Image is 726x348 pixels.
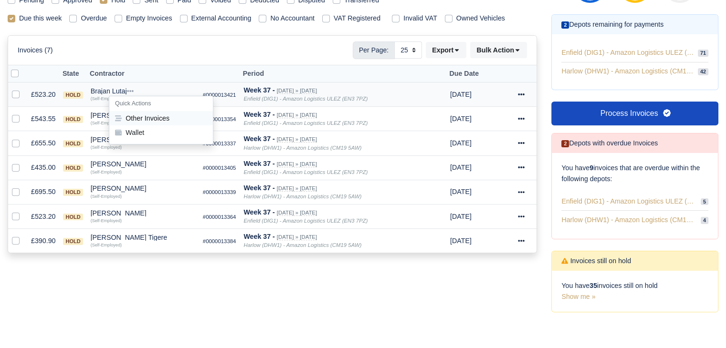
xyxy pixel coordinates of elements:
button: Other Invoices [109,111,213,125]
a: Enfield (DIG1) - Amazon Logistics ULEZ (EN3 7PZ) 5 [561,192,708,211]
label: Overdue [81,13,107,24]
span: 71 [698,50,708,57]
span: hold [63,140,83,147]
div: [PERSON_NAME] [91,210,195,216]
a: Harlow (DHW1) - Amazon Logistics (CM19 5AW) 42 [561,62,708,80]
h6: Invoices (7) [18,46,53,54]
div: [PERSON_NAME] [91,112,195,119]
div: [PERSON_NAME] [91,161,195,167]
span: 1 day from now [450,164,472,171]
div: Brajan Lutaj [91,88,195,94]
span: Per Page: [353,41,395,59]
td: £435.00 [27,155,59,180]
strong: Week 37 - [243,160,274,167]
span: 5 [701,198,708,205]
small: #0000013405 [203,165,236,171]
span: 4 [701,217,708,224]
small: [DATE] » [DATE] [277,161,317,167]
i: Harlow (DHW1) - Amazon Logistics (CM19 5AW) [243,242,361,248]
div: [PERSON_NAME] Tigere [91,234,195,241]
small: [DATE] » [DATE] [277,210,317,216]
small: #0000013384 [203,238,236,244]
button: Bulk Action [470,42,527,58]
small: [DATE] » [DATE] [277,136,317,143]
small: #0000013421 [203,92,236,98]
span: 2 [561,21,569,29]
td: £655.50 [27,131,59,155]
strong: 35 [589,282,597,289]
a: Process Invoices [551,102,718,125]
td: £543.55 [27,107,59,131]
label: VAT Registered [334,13,380,24]
a: Enfield (DIG1) - Amazon Logistics ULEZ (EN3 7PZ) 71 [561,44,708,62]
a: Harlow (DHW1) - Amazon Logistics (CM19 5AW) 4 [561,211,708,229]
small: (Self-Employed) [91,218,122,223]
small: #0000013364 [203,214,236,220]
span: Harlow (DHW1) - Amazon Logistics (CM19 5AW) [561,66,694,76]
i: Enfield (DIG1) - Amazon Logistics ULEZ (EN3 7PZ) [243,96,368,102]
small: (Self-Employed) [91,96,122,101]
span: Harlow (DHW1) - Amazon Logistics (CM19 5AW) [561,215,697,225]
span: hold [63,116,83,123]
span: Enfield (DIG1) - Amazon Logistics ULEZ (EN3 7PZ) [561,196,697,207]
td: £523.20 [27,82,59,107]
label: Empty Invoices [126,13,172,24]
small: (Self-Employed) [91,121,122,125]
div: Export [426,42,470,58]
strong: Week 37 - [243,233,274,240]
i: Harlow (DHW1) - Amazon Logistics (CM19 5AW) [243,194,361,199]
span: hold [63,164,83,172]
strong: Week 37 - [243,208,274,216]
span: 1 day from now [450,139,472,147]
div: You have invoices still on hold [552,271,718,312]
div: [PERSON_NAME] [91,136,195,143]
span: 1 day from now [450,115,472,123]
span: 42 [698,68,708,75]
label: Invalid VAT [403,13,437,24]
h6: Depots with overdue Invoices [561,139,658,147]
h6: Quick Actions [109,96,213,111]
small: [DATE] » [DATE] [277,88,317,94]
i: Harlow (DHW1) - Amazon Logistics (CM19 5AW) [243,145,361,151]
strong: Week 37 - [243,111,274,118]
iframe: Chat Widget [678,302,726,348]
i: Enfield (DIG1) - Amazon Logistics ULEZ (EN3 7PZ) [243,169,368,175]
th: Period [240,65,446,82]
h6: Invoices still on hold [561,257,631,265]
small: (Self-Employed) [91,170,122,174]
span: 1 day from now [450,188,472,195]
span: 1 day from now [450,237,472,245]
small: #0000013339 [203,189,236,195]
strong: Week 37 - [243,184,274,192]
th: Due Date [446,65,502,82]
div: [PERSON_NAME] [91,185,195,192]
span: 1 day from now [450,213,472,220]
a: Show me » [561,293,595,300]
button: Wallet [109,125,213,140]
small: [DATE] » [DATE] [277,185,317,192]
small: [DATE] » [DATE] [277,234,317,240]
span: Enfield (DIG1) - Amazon Logistics ULEZ (EN3 7PZ) [561,48,694,58]
small: #0000013354 [203,116,236,122]
strong: 9 [589,164,593,172]
small: (Self-Employed) [91,194,122,199]
p: You have invoices that are overdue within the following depots: [561,163,708,184]
small: [DATE] » [DATE] [277,112,317,118]
span: hold [63,189,83,196]
th: Contractor [87,65,199,82]
span: 1 day from now [450,91,472,98]
td: £523.20 [27,204,59,228]
i: Enfield (DIG1) - Amazon Logistics ULEZ (EN3 7PZ) [243,120,368,126]
small: #0000013337 [203,141,236,146]
th: State [59,65,86,82]
span: hold [63,92,83,99]
button: Export [426,42,466,58]
label: No Accountant [270,13,315,24]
